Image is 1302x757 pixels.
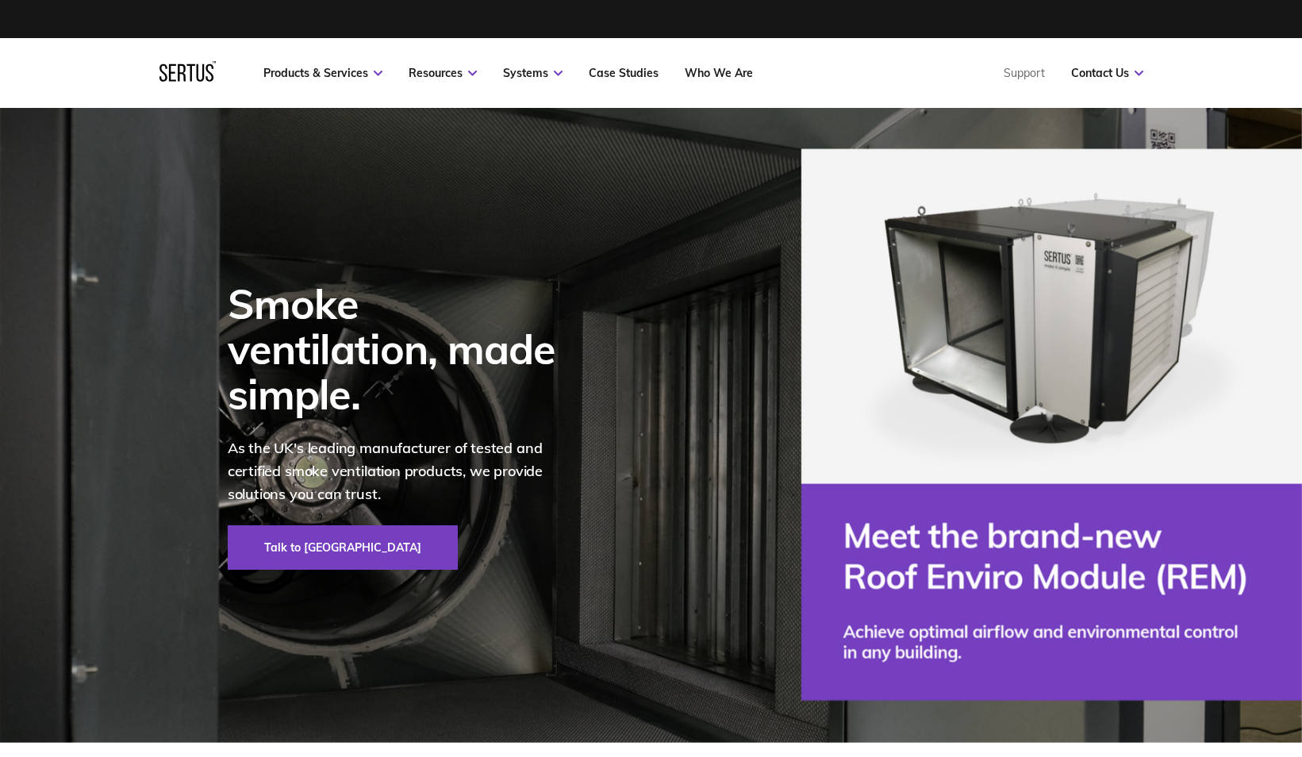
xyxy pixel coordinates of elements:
[409,66,477,80] a: Resources
[589,66,659,80] a: Case Studies
[1071,66,1143,80] a: Contact Us
[228,525,458,570] a: Talk to [GEOGRAPHIC_DATA]
[503,66,563,80] a: Systems
[685,66,753,80] a: Who We Are
[263,66,382,80] a: Products & Services
[228,437,577,505] p: As the UK's leading manufacturer of tested and certified smoke ventilation products, we provide s...
[1004,66,1045,80] a: Support
[228,281,577,417] div: Smoke ventilation, made simple.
